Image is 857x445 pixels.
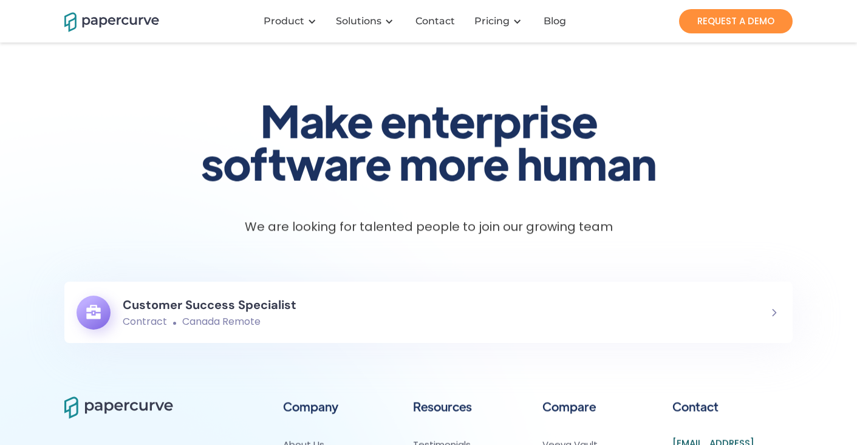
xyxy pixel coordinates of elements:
[64,10,143,32] a: home
[415,15,455,27] div: Contact
[336,15,381,27] div: Solutions
[283,396,338,418] h6: Company
[467,3,534,39] div: Pricing
[474,15,510,27] a: Pricing
[406,15,467,27] a: Contact
[544,15,566,27] div: Blog
[186,99,672,184] h1: Make enterprise software more human
[256,3,329,39] div: Product
[679,9,793,33] a: REQUEST A DEMO
[672,396,719,418] h6: Contact
[64,282,793,343] a: Customer Success SpecialistContractCanada Remote
[264,15,304,27] div: Product
[542,396,596,418] h6: Compare
[123,294,296,316] h6: Customer Success Specialist
[413,396,472,418] h6: Resources
[123,316,167,328] div: Contract
[534,15,578,27] a: Blog
[329,3,406,39] div: Solutions
[210,216,647,243] p: We are looking for talented people to join our growing team
[182,316,261,328] div: Canada Remote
